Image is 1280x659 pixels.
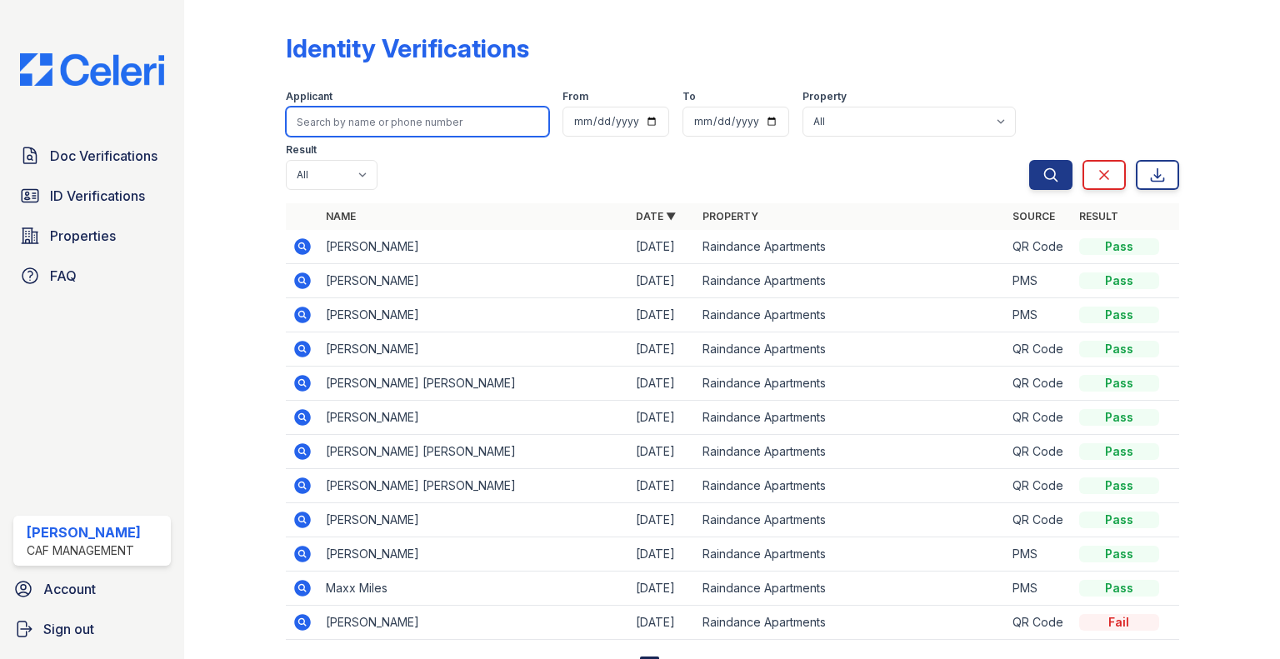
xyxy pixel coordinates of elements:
td: QR Code [1006,401,1072,435]
td: [PERSON_NAME] [PERSON_NAME] [319,469,629,503]
span: Sign out [43,619,94,639]
div: Pass [1079,477,1159,494]
td: [DATE] [629,401,696,435]
td: QR Code [1006,332,1072,367]
span: Account [43,579,96,599]
div: CAF Management [27,542,141,559]
td: [DATE] [629,230,696,264]
td: [PERSON_NAME] [319,230,629,264]
div: Pass [1079,580,1159,597]
span: FAQ [50,266,77,286]
img: CE_Logo_Blue-a8612792a0a2168367f1c8372b55b34899dd931a85d93a1a3d3e32e68fde9ad4.png [7,53,177,86]
td: PMS [1006,572,1072,606]
td: [DATE] [629,572,696,606]
div: Pass [1079,409,1159,426]
td: [PERSON_NAME] [319,264,629,298]
td: [DATE] [629,367,696,401]
a: Date ▼ [636,210,676,222]
div: Pass [1079,272,1159,289]
a: FAQ [13,259,171,292]
td: QR Code [1006,503,1072,537]
a: Properties [13,219,171,252]
span: Doc Verifications [50,146,157,166]
a: Result [1079,210,1118,222]
label: Property [802,90,847,103]
td: [PERSON_NAME] [319,606,629,640]
td: PMS [1006,537,1072,572]
td: [PERSON_NAME] [319,401,629,435]
td: [PERSON_NAME] [319,298,629,332]
div: Pass [1079,512,1159,528]
a: ID Verifications [13,179,171,212]
td: [PERSON_NAME] [319,332,629,367]
div: [PERSON_NAME] [27,522,141,542]
td: Raindance Apartments [696,298,1006,332]
div: Pass [1079,307,1159,323]
td: [DATE] [629,606,696,640]
div: Pass [1079,375,1159,392]
span: Properties [50,226,116,246]
td: [PERSON_NAME] [319,537,629,572]
td: Raindance Apartments [696,332,1006,367]
div: Pass [1079,341,1159,357]
div: Fail [1079,614,1159,631]
td: Raindance Apartments [696,572,1006,606]
span: ID Verifications [50,186,145,206]
td: QR Code [1006,367,1072,401]
td: QR Code [1006,230,1072,264]
td: [DATE] [629,503,696,537]
td: PMS [1006,298,1072,332]
td: Raindance Apartments [696,606,1006,640]
td: [PERSON_NAME] [PERSON_NAME] [319,367,629,401]
td: [DATE] [629,298,696,332]
a: Name [326,210,356,222]
td: [DATE] [629,469,696,503]
td: Raindance Apartments [696,503,1006,537]
td: Raindance Apartments [696,367,1006,401]
td: [DATE] [629,264,696,298]
td: Raindance Apartments [696,230,1006,264]
a: Account [7,572,177,606]
td: [DATE] [629,537,696,572]
td: [PERSON_NAME] [319,503,629,537]
td: QR Code [1006,435,1072,469]
a: Property [702,210,758,222]
td: [PERSON_NAME] [PERSON_NAME] [319,435,629,469]
div: Identity Verifications [286,33,529,63]
td: Raindance Apartments [696,435,1006,469]
td: QR Code [1006,469,1072,503]
td: QR Code [1006,606,1072,640]
label: Result [286,143,317,157]
input: Search by name or phone number [286,107,549,137]
label: To [682,90,696,103]
td: Raindance Apartments [696,401,1006,435]
a: Source [1012,210,1055,222]
label: From [562,90,588,103]
td: Raindance Apartments [696,264,1006,298]
a: Doc Verifications [13,139,171,172]
td: Raindance Apartments [696,469,1006,503]
td: [DATE] [629,332,696,367]
td: Maxx Miles [319,572,629,606]
td: PMS [1006,264,1072,298]
a: Sign out [7,612,177,646]
td: [DATE] [629,435,696,469]
label: Applicant [286,90,332,103]
div: Pass [1079,443,1159,460]
div: Pass [1079,546,1159,562]
div: Pass [1079,238,1159,255]
td: Raindance Apartments [696,537,1006,572]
